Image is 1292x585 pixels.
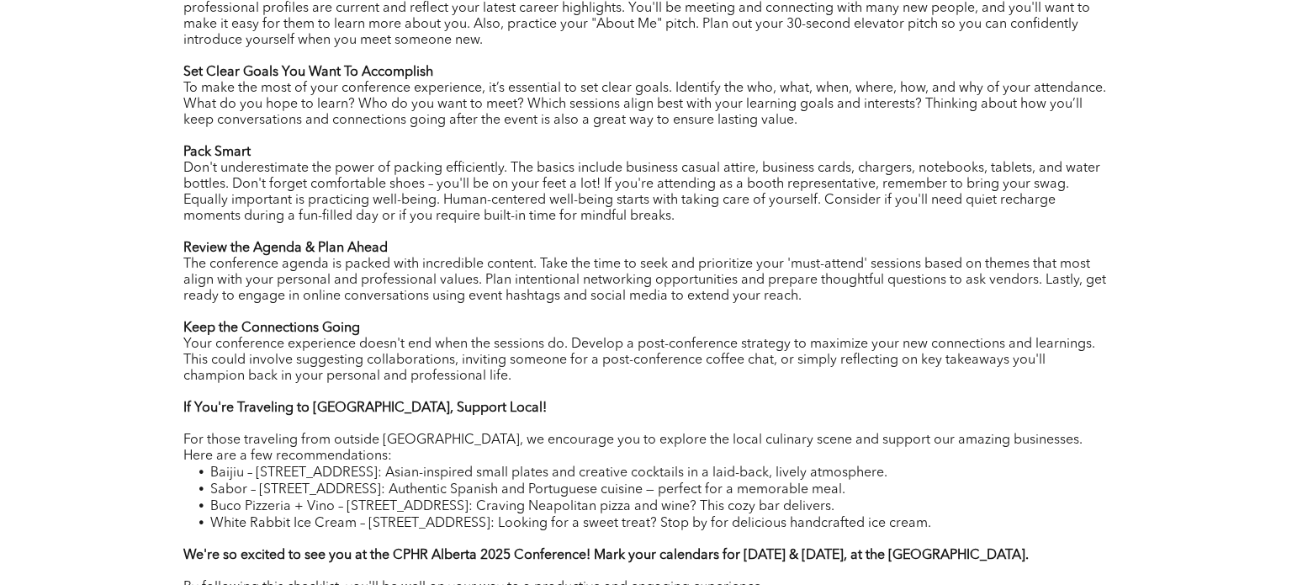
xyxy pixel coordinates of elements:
span: Baijiu – [STREET_ADDRESS]: Asian-inspired small plates and creative cocktails in a laid-back, liv... [210,466,887,480]
strong: Keep the Connections Going [183,322,360,335]
span: Don't underestimate the power of packing efficiently. The basics include business casual attire, ... [183,162,1100,223]
span: The conference agenda is packed with incredible content. Take the time to seek and prioritize you... [183,258,1106,303]
strong: Set Clear Goals You Want To Accomplish [183,66,433,79]
strong: Review the Agenda & Plan Ahead [183,242,388,255]
span: Your conference experience doesn't end when the sessions do. Develop a post-conference strategy t... [183,338,1095,383]
span: Buco Pizzeria + Vino – [STREET_ADDRESS]: Craving Neapolitan pizza and wine? This cozy bar delivers. [210,500,834,513]
span: For those traveling from outside [GEOGRAPHIC_DATA], we encourage you to explore the local culinar... [183,433,1083,463]
span: White Rabbit Ice Cream – [STREET_ADDRESS]: Looking for a sweet treat? Stop by for delicious handc... [210,517,931,530]
span: To make the most of your conference experience, it’s essential to set clear goals. Identify the w... [183,82,1106,127]
strong: If You're Traveling to [GEOGRAPHIC_DATA], Support Local! [183,402,547,415]
strong: We're so excited to see you at the CPHR Alberta 2025 Conference! Mark your calendars for [DATE] &... [183,549,1029,562]
span: Sabor – [STREET_ADDRESS]: Authentic Spanish and Portuguese cuisine — perfect for a memorable meal. [210,483,845,497]
strong: Pack Smart [183,146,251,159]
